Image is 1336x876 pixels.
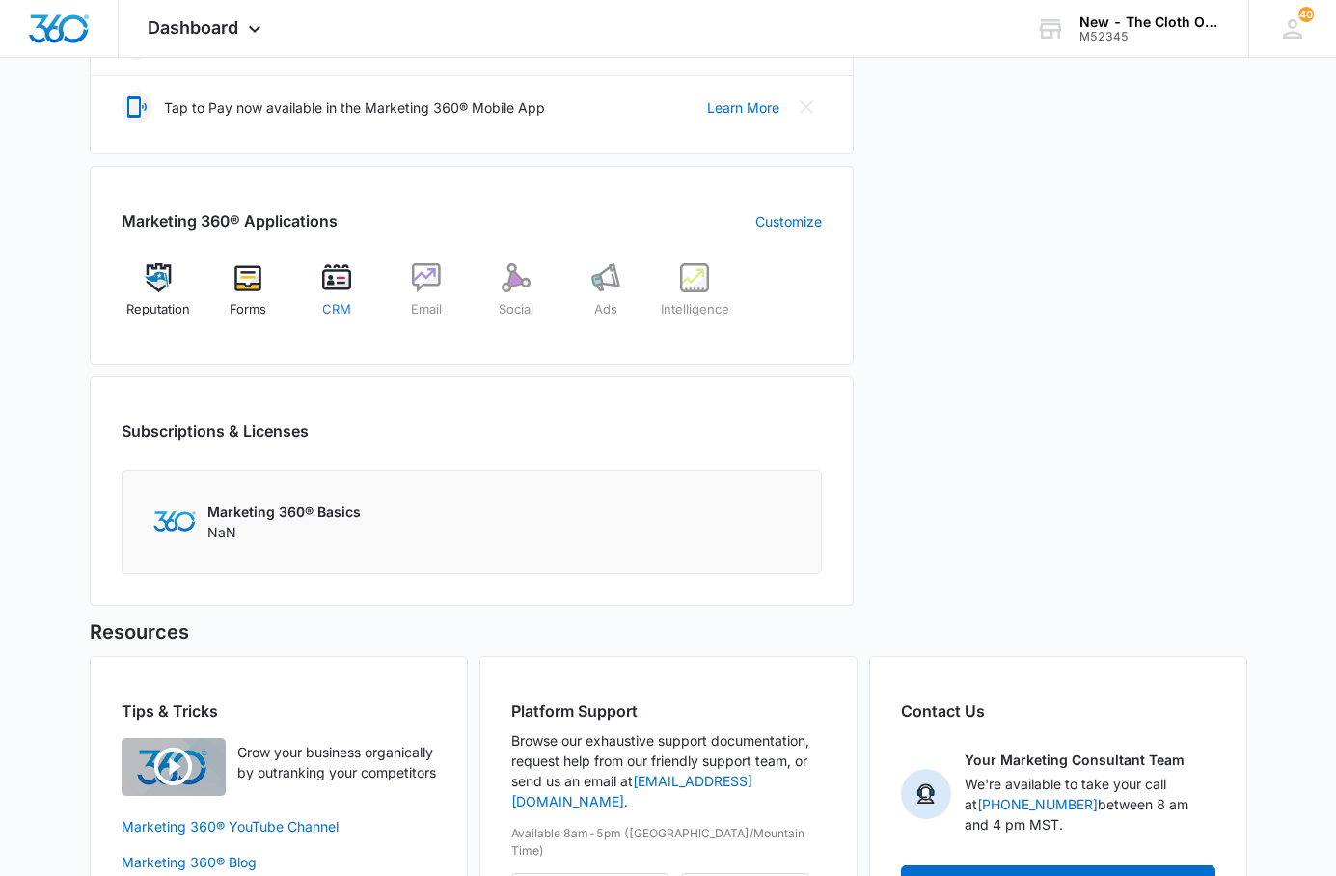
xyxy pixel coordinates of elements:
h2: Platform Support [511,699,826,723]
h2: Marketing 360® Applications [122,209,338,233]
a: [PHONE_NUMBER] [977,796,1098,812]
span: Social [499,300,533,319]
button: Close [791,92,822,123]
span: Dashboard [148,17,238,38]
a: Ads [568,263,642,333]
span: CRM [322,300,351,319]
a: Reputation [122,263,196,333]
p: Your Marketing Consultant Team [965,750,1185,770]
a: Email [390,263,464,333]
a: Marketing 360® Blog [122,852,436,872]
img: Your Marketing Consultant Team [901,769,951,819]
h2: Subscriptions & Licenses [122,420,309,443]
p: Browse our exhaustive support documentation, request help from our friendly support team, or send... [511,730,826,811]
p: Marketing 360® Basics [207,502,361,522]
a: Marketing 360® YouTube Channel [122,816,436,836]
h5: Resources [90,617,1247,646]
span: Reputation [126,300,190,319]
img: Quick Overview Video [122,738,226,796]
a: Social [479,263,554,333]
p: Tap to Pay now available in the Marketing 360® Mobile App [164,97,545,118]
a: [EMAIL_ADDRESS][DOMAIN_NAME] [511,773,752,809]
a: CRM [300,263,374,333]
span: Email [411,300,442,319]
p: Available 8am-5pm ([GEOGRAPHIC_DATA]/Mountain Time) [511,825,826,860]
span: Ads [594,300,617,319]
div: NaN [207,502,361,542]
span: Forms [230,300,266,319]
h2: Tips & Tricks [122,699,436,723]
p: Grow your business organically by outranking your competitors [237,742,436,782]
a: Learn More [707,97,779,118]
span: Intelligence [661,300,729,319]
div: notifications count [1298,7,1314,22]
h2: Contact Us [901,699,1215,723]
div: account name [1079,14,1220,30]
img: Marketing 360 Logo [153,511,196,532]
p: We're available to take your call at between 8 am and 4 pm MST. [965,774,1215,835]
a: Forms [210,263,285,333]
span: 40 [1298,7,1314,22]
div: account id [1079,30,1220,43]
a: Customize [755,211,822,232]
a: Intelligence [658,263,732,333]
